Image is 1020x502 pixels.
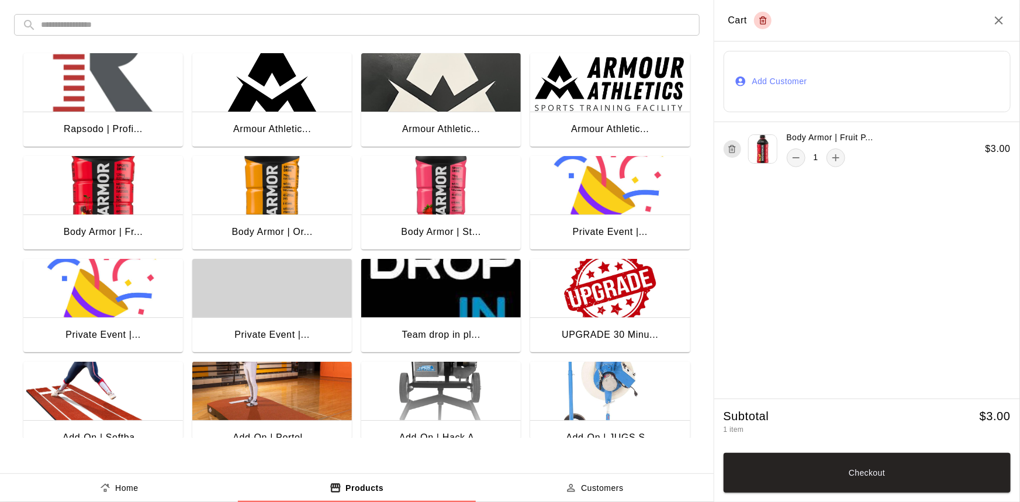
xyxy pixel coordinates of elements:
p: Customers [581,482,624,494]
img: Rapsodo | Profile (one-time) [23,53,183,112]
button: Add-On | Portolite Pitching MoundAdd-On | Portol... [192,362,352,458]
button: Private Event | Remaining BalancePrivate Event |... [530,156,690,252]
span: 1 item [724,425,744,434]
p: Home [115,482,139,494]
div: Body Armor | St... [402,224,482,240]
div: Add-On | Softba... [63,430,144,445]
div: Armour Athletic... [233,122,311,137]
button: add [827,148,845,167]
p: Products [345,482,383,494]
img: Private Event | Remaining Balance [530,156,690,214]
button: Add-On | Hack Attack Jr. Baseball Pitching MachineAdd-On | Hack A... [361,362,521,458]
button: Private Event |... [192,259,352,355]
button: remove [787,148,805,167]
button: Add-On | Softball Pitching MatAdd-On | Softba... [23,362,183,458]
div: Armour Athletic... [571,122,649,137]
p: Body Armor | Fruit P... [787,131,874,144]
div: Armour Athletic... [402,122,480,137]
button: Rapsodo | Profile (one-time)Rapsodo | Profi... [23,53,183,149]
h5: Subtotal [724,408,769,424]
img: Add-On | Softball Pitching Mat [23,362,183,420]
img: UPGRADE 30 Minute > > Hour [530,259,690,317]
h6: $ 3.00 [986,141,1011,157]
button: Add-On | JUGS Softball Super Changeup Pitching MachineAdd-On | JUGS S... [530,362,690,458]
div: Private Event |... [573,224,648,240]
button: Private Event | DepositPrivate Event |... [23,259,183,355]
div: Team drop in pl... [402,327,480,342]
div: Body Armor | Fr... [64,224,143,240]
div: UPGRADE 30 Minu... [562,327,658,342]
div: Add-On | Hack A... [399,430,483,445]
img: Armour Athletics Decal | White [361,53,521,112]
button: Empty cart [754,12,772,29]
div: Body Armor | Or... [231,224,312,240]
img: Body Armor | Strawberry Banana | 20oz [361,156,521,214]
img: Body Armor | Fruit Punch | 20oz [23,156,183,214]
button: Checkout [724,453,1011,493]
img: Add-On | JUGS Softball Super Changeup Pitching Machine [530,362,690,420]
img: Add-On | Hack Attack Jr. Baseball Pitching Machine [361,362,521,420]
button: Body Armor | Fruit Punch | 20ozBody Armor | Fr... [23,156,183,252]
div: Rapsodo | Profi... [64,122,143,137]
img: Armour Athletics Decal | Black [192,53,352,112]
div: Private Event |... [65,327,141,342]
img: product 1395 [748,134,777,164]
button: Close [992,13,1006,27]
img: Armour Athletics Decal | Full [530,53,690,112]
button: UPGRADE 30 Minute > > HourUPGRADE 30 Minu... [530,259,690,355]
button: Body Armor | Orange Mango | 20ozBody Armor | Or... [192,156,352,252]
button: Add Customer [724,51,1011,112]
img: Add-On | Portolite Pitching Mound [192,362,352,420]
button: Team drop in player feeTeam drop in pl... [361,259,521,355]
div: Private Event |... [234,327,310,342]
button: Armour Athletics Decal | White Armour Athletic... [361,53,521,149]
button: Armour Athletics Decal | BlackArmour Athletic... [192,53,352,149]
div: Cart [728,12,772,29]
h5: $ 3.00 [980,408,1011,424]
button: Armour Athletics Decal | FullArmour Athletic... [530,53,690,149]
div: Add-On | Portol... [233,430,312,445]
img: Body Armor | Orange Mango | 20oz [192,156,352,214]
p: 1 [814,151,818,164]
button: Body Armor | Strawberry Banana | 20ozBody Armor | St... [361,156,521,252]
img: Private Event | Deposit [23,259,183,317]
div: Add-On | JUGS S... [566,430,655,445]
img: Team drop in player fee [361,259,521,317]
